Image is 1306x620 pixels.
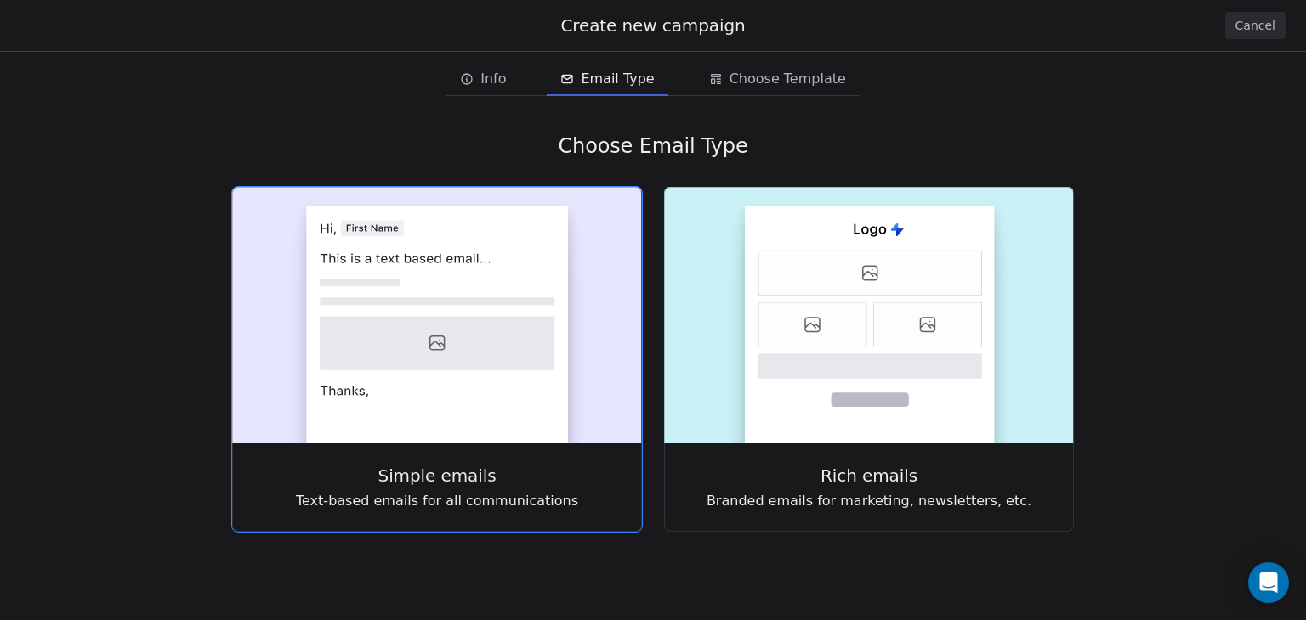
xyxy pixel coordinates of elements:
div: email creation steps [446,62,860,96]
span: Simple emails [378,464,497,488]
div: Choose Email Type [231,133,1075,159]
div: Open Intercom Messenger [1248,562,1289,603]
span: Branded emails for marketing, newsletters, etc. [707,491,1031,511]
span: Choose Template [730,69,846,89]
span: Text-based emails for all communications [296,491,578,511]
span: Rich emails [821,464,917,488]
span: Info [480,69,506,89]
div: Create new campaign [20,14,1286,37]
button: Cancel [1225,12,1286,39]
span: Email Type [581,69,654,89]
